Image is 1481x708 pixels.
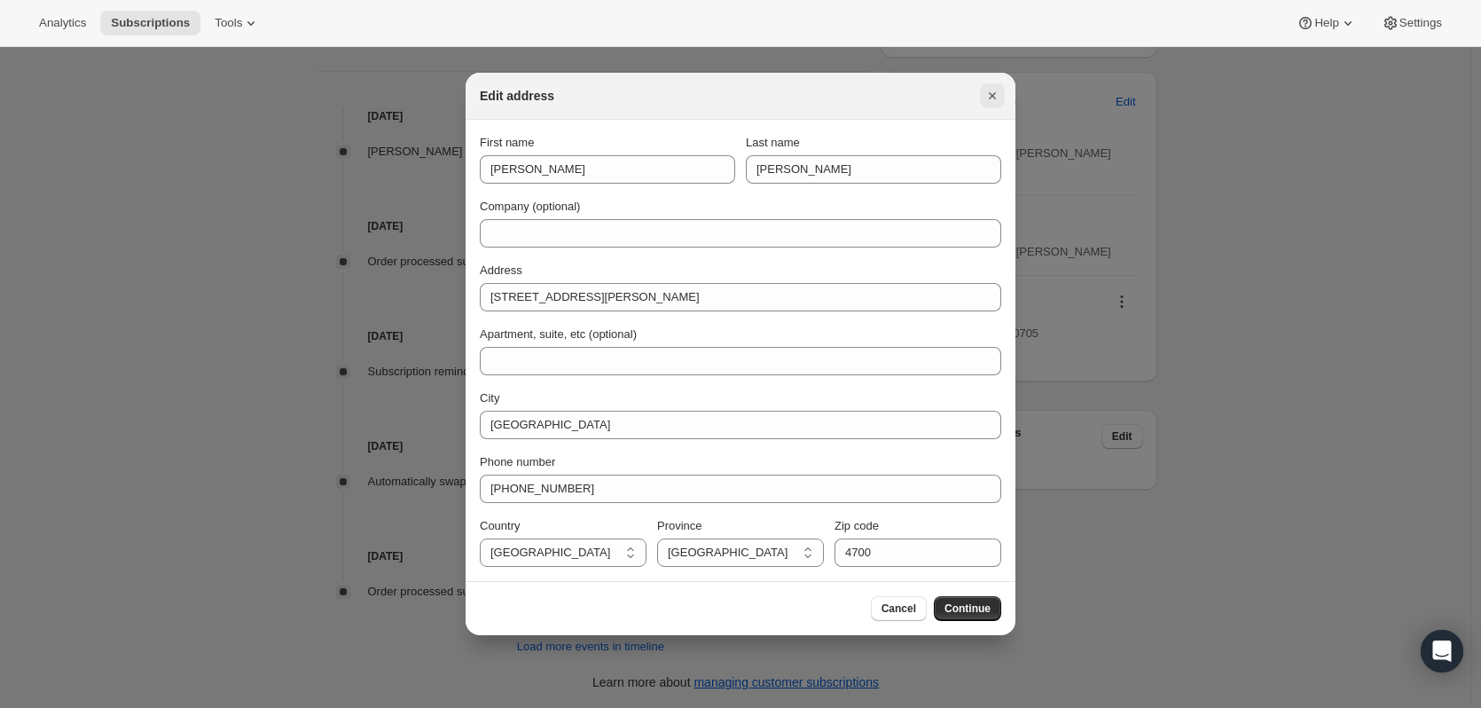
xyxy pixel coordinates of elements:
[480,200,580,213] span: Company (optional)
[28,11,97,35] button: Analytics
[100,11,200,35] button: Subscriptions
[1421,630,1463,673] div: Open Intercom Messenger
[204,11,270,35] button: Tools
[480,87,554,105] h2: Edit address
[934,596,1001,621] button: Continue
[746,136,800,149] span: Last name
[944,602,991,616] span: Continue
[480,264,522,277] span: Address
[480,391,499,405] span: City
[480,327,637,341] span: Apartment, suite, etc (optional)
[1314,16,1338,30] span: Help
[215,16,242,30] span: Tools
[1286,11,1367,35] button: Help
[1371,11,1453,35] button: Settings
[39,16,86,30] span: Analytics
[980,83,1005,108] button: Close
[480,136,534,149] span: First name
[1399,16,1442,30] span: Settings
[835,519,879,532] span: Zip code
[480,519,521,532] span: Country
[882,602,916,616] span: Cancel
[111,16,190,30] span: Subscriptions
[480,455,555,468] span: Phone number
[871,596,927,621] button: Cancel
[657,519,702,532] span: Province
